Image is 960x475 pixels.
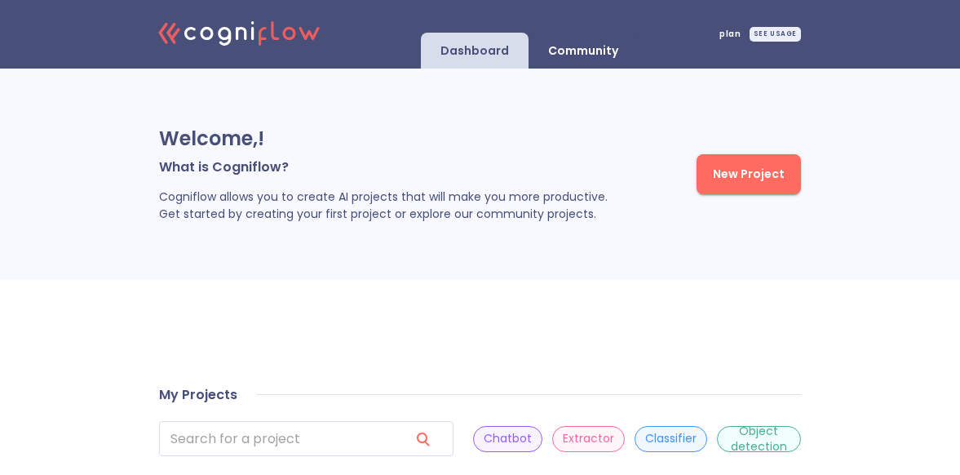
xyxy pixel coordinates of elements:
[719,30,741,38] span: plan
[159,126,639,152] p: Welcome, !
[159,158,639,175] p: What is Cogniflow?
[159,421,396,456] input: search
[484,431,532,446] p: Chatbot
[563,431,614,446] p: Extractor
[440,43,509,59] p: Dashboard
[159,387,237,403] h4: My Projects
[728,424,790,454] p: Object detection
[159,189,639,223] p: Cogniflow allows you to create AI projects that will make you more productive. Get started by cre...
[713,164,785,184] span: New Project
[750,27,801,42] div: SEE USAGE
[697,154,801,194] button: New Project
[645,431,697,446] p: Classifier
[548,43,618,59] p: Community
